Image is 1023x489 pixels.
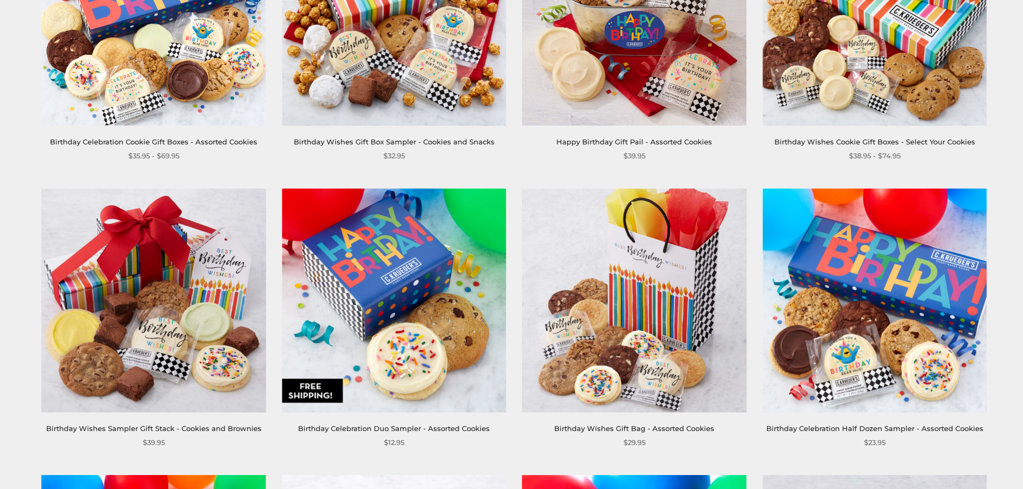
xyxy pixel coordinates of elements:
[774,137,975,146] a: Birthday Wishes Cookie Gift Boxes - Select Your Cookies
[556,137,712,146] a: Happy Birthday Gift Pail - Assorted Cookies
[383,150,405,162] span: $32.95
[46,424,262,433] a: Birthday Wishes Sampler Gift Stack - Cookies and Brownies
[623,437,645,448] span: $29.95
[864,437,886,448] span: $23.95
[554,424,714,433] a: Birthday Wishes Gift Bag - Assorted Cookies
[523,188,746,412] img: Birthday Wishes Gift Bag - Assorted Cookies
[294,137,495,146] a: Birthday Wishes Gift Box Sampler - Cookies and Snacks
[143,437,165,448] span: $39.95
[42,188,266,412] img: Birthday Wishes Sampler Gift Stack - Cookies and Brownies
[282,188,506,412] img: Birthday Celebration Duo Sampler - Assorted Cookies
[384,437,404,448] span: $12.95
[298,424,490,433] a: Birthday Celebration Duo Sampler - Assorted Cookies
[849,150,901,162] span: $38.95 - $74.95
[128,150,179,162] span: $35.95 - $69.95
[623,150,645,162] span: $39.95
[50,137,257,146] a: Birthday Celebration Cookie Gift Boxes - Assorted Cookies
[763,188,986,412] img: Birthday Celebration Half Dozen Sampler - Assorted Cookies
[766,424,983,433] a: Birthday Celebration Half Dozen Sampler - Assorted Cookies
